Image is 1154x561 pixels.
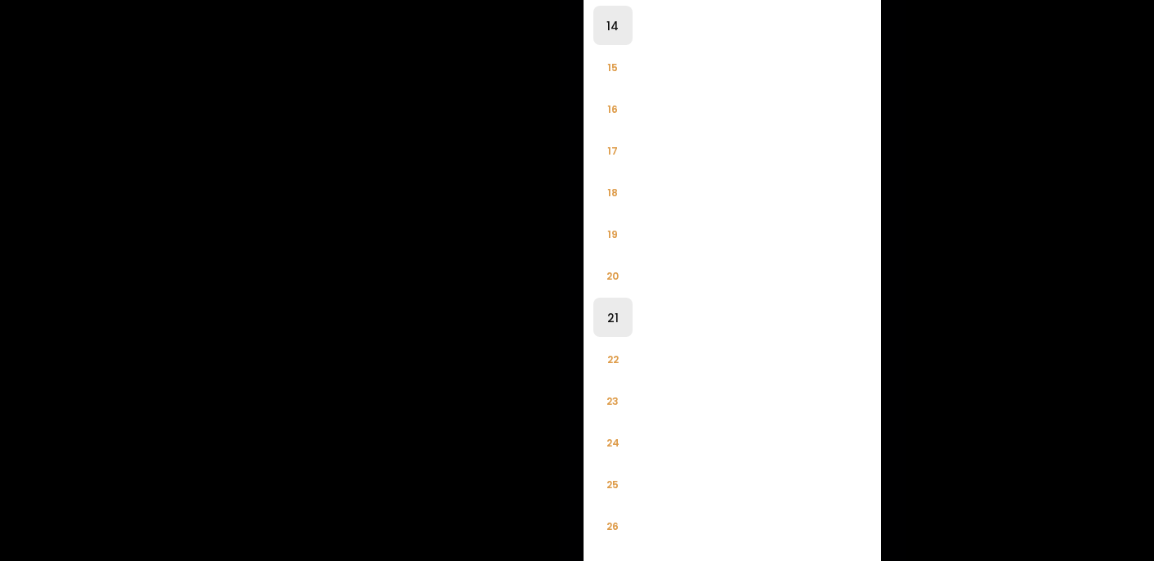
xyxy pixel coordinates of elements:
li: 16 [593,89,633,128]
li: 15 [593,47,633,87]
li: 20 [593,256,633,295]
li: 26 [593,506,633,545]
li: 24 [593,423,633,462]
li: 18 [593,173,633,212]
li: 14 [593,6,633,45]
li: 22 [593,339,633,379]
li: 19 [593,214,633,254]
li: 17 [593,131,633,170]
li: 21 [593,298,633,337]
li: 23 [593,381,633,420]
li: 25 [593,465,633,504]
